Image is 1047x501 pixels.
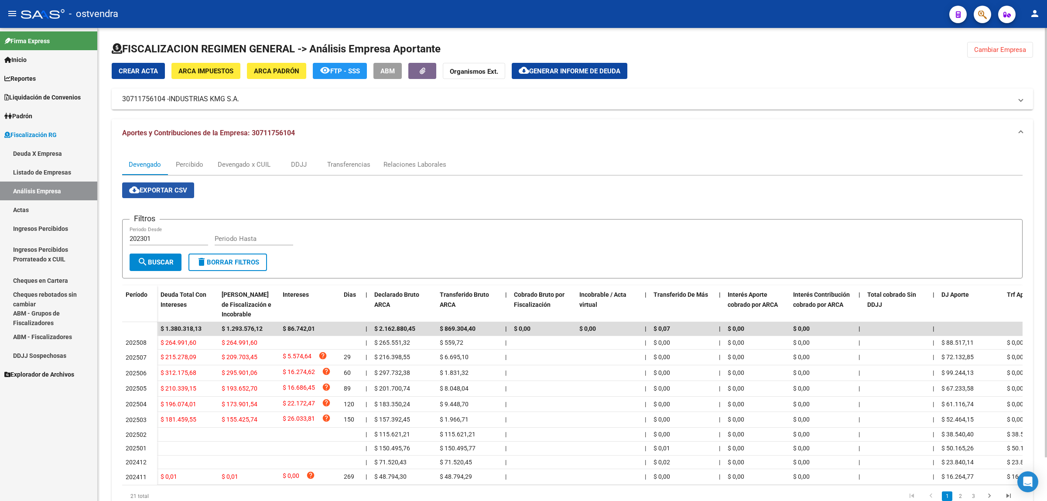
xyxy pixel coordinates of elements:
span: | [859,459,860,466]
span: | [719,459,720,466]
span: FTP - SSS [330,67,360,75]
span: $ 0,00 [1007,416,1023,423]
button: ABM [373,63,402,79]
span: | [645,353,646,360]
span: $ 297.732,38 [374,369,410,376]
span: 202501 [126,445,147,452]
span: | [505,369,506,376]
span: | [859,416,860,423]
span: $ 0,00 [728,416,744,423]
span: $ 5.574,64 [283,351,311,363]
span: | [366,459,367,466]
datatable-header-cell: Dias [340,285,362,324]
span: $ 22.172,47 [283,398,315,410]
button: Crear Acta [112,63,165,79]
span: $ 0,00 [728,473,744,480]
span: $ 88.517,11 [941,339,974,346]
span: $ 50.165,26 [1007,445,1039,452]
span: $ 0,00 [728,459,744,466]
span: Trf Aporte [1007,291,1035,298]
span: $ 1.380.318,13 [161,325,202,332]
span: $ 38.540,40 [941,431,974,438]
mat-icon: remove_red_eye [320,65,330,75]
span: Liquidación de Convenios [4,93,81,102]
span: $ 157.392,45 [374,416,410,423]
datatable-header-cell: | [855,285,864,324]
span: $ 16.264,77 [941,473,974,480]
span: $ 0,00 [1007,401,1023,408]
span: | [933,459,934,466]
span: Reportes [4,74,36,83]
span: $ 26.033,81 [283,414,315,426]
span: $ 48.794,29 [440,473,472,480]
mat-panel-title: 30711756104 - [122,94,1012,104]
mat-expansion-panel-header: Aportes y Contribuciones de la Empresa: 30711756104 [112,119,1033,147]
span: $ 869.304,40 [440,325,476,332]
span: $ 0,00 [728,369,744,376]
span: $ 0,00 [793,401,810,408]
span: | [933,473,934,480]
span: $ 0,00 [654,369,670,376]
span: $ 72.132,85 [941,353,974,360]
datatable-header-cell: | [929,285,938,324]
span: $ 0,00 [728,385,744,392]
span: | [366,473,367,480]
span: $ 196.074,01 [161,401,196,408]
span: $ 0,00 [1007,385,1023,392]
span: $ 0,00 [654,385,670,392]
span: $ 61.116,74 [941,401,974,408]
span: $ 0,00 [793,445,810,452]
span: Transferido De Más [654,291,708,298]
span: | [505,385,506,392]
span: | [366,431,367,438]
span: $ 0,00 [793,459,810,466]
span: $ 181.459,55 [161,416,196,423]
span: $ 216.398,55 [374,353,410,360]
span: $ 0,00 [793,385,810,392]
span: Cambiar Empresa [974,46,1026,54]
span: $ 150.495,77 [440,445,476,452]
datatable-header-cell: Deuda Total Con Intereses [157,285,218,324]
a: 1 [942,491,952,501]
span: $ 1.966,71 [440,416,469,423]
span: | [933,325,934,332]
datatable-header-cell: | [715,285,724,324]
span: $ 173.901,54 [222,401,257,408]
span: | [719,353,720,360]
span: $ 150.495,76 [374,445,410,452]
span: $ 0,00 [654,339,670,346]
a: 3 [968,491,979,501]
span: 150 [344,416,354,423]
div: Transferencias [327,160,370,169]
span: | [933,431,934,438]
span: $ 8.048,04 [440,385,469,392]
span: - ostvendra [69,4,118,24]
span: 202506 [126,370,147,377]
span: | [719,445,720,452]
datatable-header-cell: Incobrable / Acta virtual [576,285,641,324]
span: [PERSON_NAME] de Fiscalización e Incobrable [222,291,271,318]
button: Generar informe de deuda [512,63,627,79]
span: Cobrado Bruto por Fiscalización [514,291,565,308]
a: go to previous page [923,491,939,501]
span: | [645,385,646,392]
span: | [366,325,367,332]
span: Inicio [4,55,27,65]
button: Borrar Filtros [188,254,267,271]
datatable-header-cell: Período [122,285,157,322]
i: help [318,351,327,360]
span: Intereses [283,291,309,298]
span: $ 0,00 [1007,353,1023,360]
span: $ 9.448,70 [440,401,469,408]
span: Crear Acta [119,67,158,75]
span: | [366,353,367,360]
datatable-header-cell: Cobrado Bruto por Fiscalización [510,285,576,324]
span: | [366,401,367,408]
span: | [719,339,720,346]
span: 120 [344,401,354,408]
span: Transferido Bruto ARCA [440,291,489,308]
span: $ 559,72 [440,339,463,346]
span: | [645,401,646,408]
span: 60 [344,369,351,376]
span: Generar informe de deuda [529,67,620,75]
